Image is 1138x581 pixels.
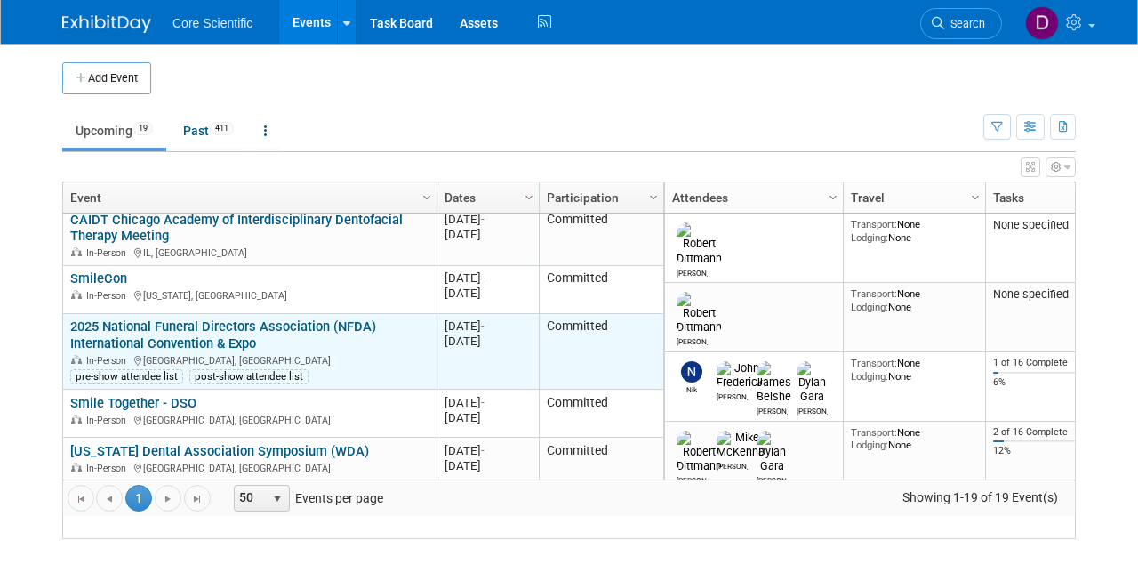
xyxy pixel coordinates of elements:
[993,182,1080,213] a: Tasks
[189,369,309,383] div: post-show attendee list
[71,463,82,472] img: In-Person Event
[677,222,722,265] img: Robert Dittmann
[70,182,425,213] a: Event
[851,182,974,213] a: Travel
[993,218,1086,232] div: None specified
[70,443,369,459] a: [US_STATE] Dental Association Symposium (WDA)
[993,287,1086,302] div: None specified
[445,395,531,410] div: [DATE]
[481,271,485,285] span: -
[824,182,844,209] a: Column Settings
[539,438,663,486] td: Committed
[481,213,485,226] span: -
[757,431,788,473] img: Dylan Gara
[851,287,897,300] span: Transport:
[445,286,531,301] div: [DATE]
[210,122,234,135] span: 411
[677,431,722,473] img: Robert Dittmann
[155,485,181,512] a: Go to the next page
[851,287,979,313] div: None None
[851,231,888,244] span: Lodging:
[70,352,429,367] div: [GEOGRAPHIC_DATA], [GEOGRAPHIC_DATA]
[70,319,376,351] a: 2025 National Funeral Directors Association (NFDA) International Convention & Expo
[481,396,485,409] span: -
[74,492,88,506] span: Go to the first page
[212,485,401,512] span: Events per page
[968,190,982,205] span: Column Settings
[851,357,897,369] span: Transport:
[851,426,897,439] span: Transport:
[161,492,175,506] span: Go to the next page
[125,485,152,512] span: 1
[851,218,979,244] div: None None
[944,17,985,30] span: Search
[481,444,485,457] span: -
[520,182,540,209] a: Column Settings
[420,190,434,205] span: Column Settings
[826,190,840,205] span: Column Settings
[70,270,127,286] a: SmileCon
[677,473,708,485] div: Robert Dittmann
[70,287,429,303] div: [US_STATE], [GEOGRAPHIC_DATA]
[71,355,82,364] img: In-Person Event
[851,439,888,451] span: Lodging:
[851,218,897,230] span: Transport:
[1025,6,1059,40] img: Dan Boro
[757,404,788,416] div: James Belshe
[797,404,828,416] div: Dylan Gara
[717,431,765,459] img: Mike McKenna
[717,459,748,471] div: Mike McKenna
[851,357,979,383] div: None None
[481,319,485,333] span: -
[681,361,702,383] img: Nik Koelblinger
[70,412,429,427] div: [GEOGRAPHIC_DATA], [GEOGRAPHIC_DATA]
[86,355,132,367] span: In-Person
[96,485,123,512] a: Go to the previous page
[757,361,791,404] img: James Belshe
[677,292,722,335] img: Robert Dittmann
[68,485,94,512] a: Go to the first page
[62,15,151,33] img: ExhibitDay
[71,290,82,299] img: In-Person Event
[445,270,531,286] div: [DATE]
[920,8,1002,39] a: Search
[70,395,196,411] a: Smile Together - DSO
[539,390,663,438] td: Committed
[70,460,429,475] div: [GEOGRAPHIC_DATA], [GEOGRAPHIC_DATA]
[190,492,204,506] span: Go to the last page
[70,212,403,245] a: CAIDT Chicago Academy of Interdisciplinary Dentofacial Therapy Meeting
[133,122,153,135] span: 19
[445,227,531,242] div: [DATE]
[646,190,661,205] span: Column Settings
[993,376,1086,389] div: 6%
[71,247,82,256] img: In-Person Event
[539,266,663,314] td: Committed
[645,182,664,209] a: Column Settings
[966,182,986,209] a: Column Settings
[717,361,763,390] img: John Frederick
[445,334,531,349] div: [DATE]
[445,410,531,425] div: [DATE]
[445,182,527,213] a: Dates
[672,182,831,213] a: Attendees
[993,445,1086,457] div: 12%
[993,426,1086,439] div: 2 of 16 Complete
[1073,182,1093,209] a: Column Settings
[797,361,828,404] img: Dylan Gara
[522,190,536,205] span: Column Settings
[677,266,708,278] div: Robert Dittmann
[184,485,211,512] a: Go to the last page
[445,443,531,458] div: [DATE]
[445,319,531,334] div: [DATE]
[445,458,531,473] div: [DATE]
[86,463,132,474] span: In-Person
[172,16,252,30] span: Core Scientific
[71,415,82,424] img: In-Person Event
[270,492,284,506] span: select
[70,245,429,260] div: IL, [GEOGRAPHIC_DATA]
[445,212,531,227] div: [DATE]
[235,486,265,511] span: 50
[86,415,132,426] span: In-Person
[851,301,888,313] span: Lodging:
[102,492,116,506] span: Go to the previous page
